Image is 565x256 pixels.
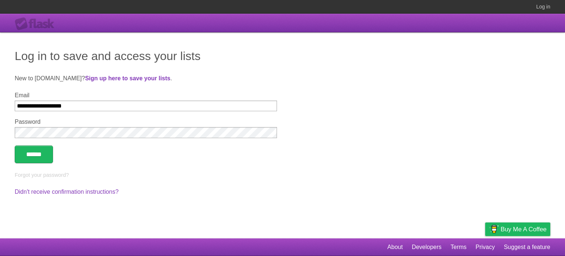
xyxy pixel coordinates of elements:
[504,240,550,254] a: Suggest a feature
[387,240,403,254] a: About
[15,74,550,83] p: New to [DOMAIN_NAME]? .
[485,222,550,236] a: Buy me a coffee
[15,189,118,195] a: Didn't receive confirmation instructions?
[451,240,467,254] a: Terms
[15,119,277,125] label: Password
[15,172,69,178] a: Forgot your password?
[15,92,277,99] label: Email
[15,17,59,31] div: Flask
[15,47,550,65] h1: Log in to save and access your lists
[412,240,441,254] a: Developers
[85,75,170,81] a: Sign up here to save your lists
[501,223,547,236] span: Buy me a coffee
[489,223,499,235] img: Buy me a coffee
[476,240,495,254] a: Privacy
